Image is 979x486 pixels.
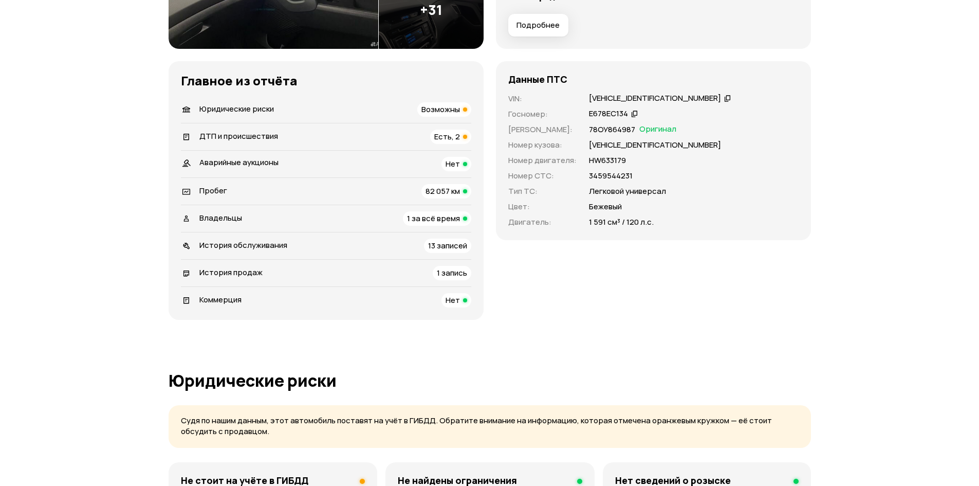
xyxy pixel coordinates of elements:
[639,124,676,135] span: Оригинал
[589,124,635,135] p: 78ОУ864987
[508,217,577,228] p: Двигатель :
[446,295,460,305] span: Нет
[516,20,560,30] span: Подробнее
[589,93,721,104] div: [VEHICLE_IDENTIFICATION_NUMBER]
[508,93,577,104] p: VIN :
[508,74,567,85] h4: Данные ПТС
[508,109,577,120] p: Госномер :
[437,267,467,278] span: 1 запись
[446,158,460,169] span: Нет
[589,139,721,151] p: [VEHICLE_IDENTIFICATION_NUMBER]
[589,109,628,119] div: Е678ЕС134
[434,131,460,142] span: Есть, 2
[169,371,811,390] h1: Юридические риски
[589,170,633,182] p: 3459544231
[199,267,263,278] span: История продаж
[589,217,654,228] p: 1 591 см³ / 120 л.с.
[428,240,467,251] span: 13 записей
[508,14,568,37] button: Подробнее
[199,131,278,141] span: ДТП и происшествия
[589,186,666,197] p: Легковой универсал
[508,186,577,197] p: Тип ТС :
[508,139,577,151] p: Номер кузова :
[181,74,471,88] h3: Главное из отчёта
[199,103,274,114] span: Юридические риски
[615,475,731,486] h4: Нет сведений о розыске
[181,416,799,437] p: Судя по нашим данным, этот автомобиль поставят на учёт в ГИБДД. Обратите внимание на информацию, ...
[199,157,279,168] span: Аварийные аукционы
[508,201,577,212] p: Цвет :
[508,170,577,182] p: Номер СТС :
[508,155,577,166] p: Номер двигателя :
[508,124,577,135] p: [PERSON_NAME] :
[426,186,460,196] span: 82 057 км
[421,104,460,115] span: Возможны
[199,294,242,305] span: Коммерция
[199,212,242,223] span: Владельцы
[407,213,460,224] span: 1 за всё время
[199,185,227,196] span: Пробег
[199,240,287,250] span: История обслуживания
[589,201,622,212] p: Бежевый
[589,155,626,166] p: НW633179
[181,475,308,486] h4: Не стоит на учёте в ГИБДД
